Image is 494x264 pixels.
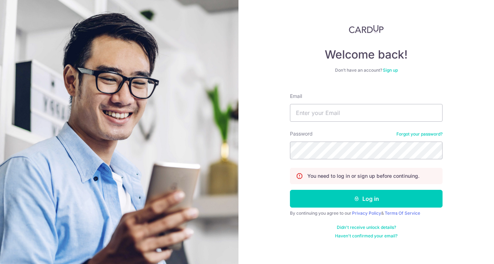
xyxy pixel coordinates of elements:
[290,130,313,137] label: Password
[290,190,443,208] button: Log in
[383,67,398,73] a: Sign up
[349,25,384,33] img: CardUp Logo
[385,210,420,216] a: Terms Of Service
[335,233,397,239] a: Haven't confirmed your email?
[290,67,443,73] div: Don’t have an account?
[290,48,443,62] h4: Welcome back!
[396,131,443,137] a: Forgot your password?
[337,225,396,230] a: Didn't receive unlock details?
[352,210,381,216] a: Privacy Policy
[307,172,419,180] p: You need to log in or sign up before continuing.
[290,104,443,122] input: Enter your Email
[290,210,443,216] div: By continuing you agree to our &
[290,93,302,100] label: Email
